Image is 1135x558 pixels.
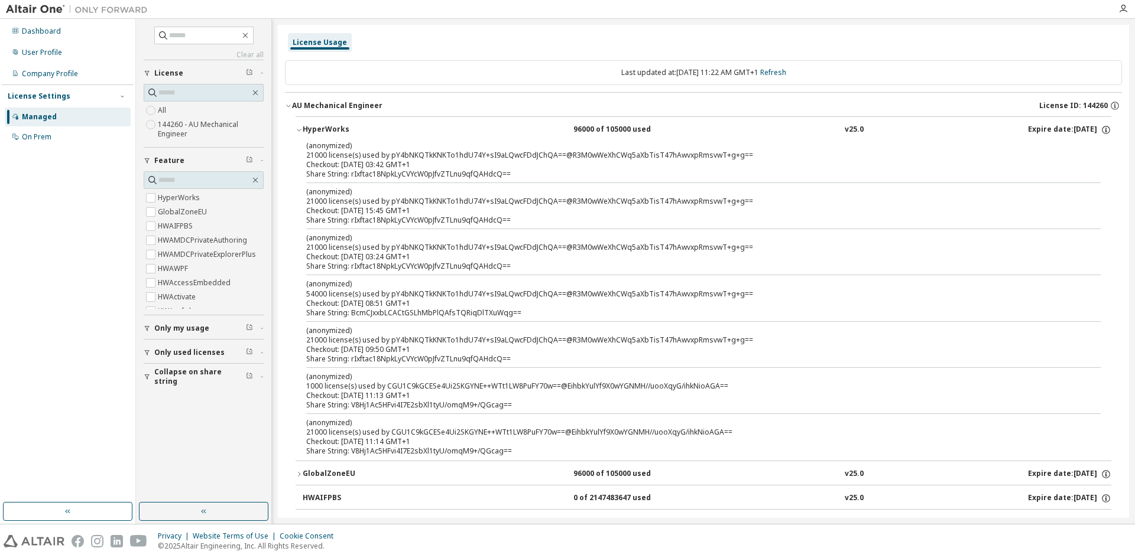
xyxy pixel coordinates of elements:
label: HWAWPF [158,262,190,276]
span: Clear filter [246,348,253,357]
div: Dashboard [22,27,61,36]
div: 21000 license(s) used by pY4bNKQTkKNKTo1hdU74Y+sI9aLQwcFDdJChQA==@R3M0wWeXhCWq5aXbTisT47hAwvxpRms... [306,325,1072,345]
div: On Prem [22,132,51,142]
div: User Profile [22,48,62,57]
label: HWAcufwh [158,304,196,318]
div: 0 of 2147483647 used [573,493,680,504]
label: HyperWorks [158,191,202,205]
div: License Settings [8,92,70,101]
label: HWAMDCPrivateExplorerPlus [158,247,258,262]
span: Feature [154,156,184,165]
img: altair_logo.svg [4,535,64,547]
span: Clear filter [246,372,253,381]
p: (anonymized) [306,371,1072,381]
div: Checkout: [DATE] 03:42 GMT+1 [306,160,1072,169]
div: Privacy [158,531,193,541]
div: Managed [22,112,57,122]
button: Only used licenses [144,340,264,366]
button: Feature [144,148,264,174]
div: v25.0 [845,469,864,479]
div: Expire date: [DATE] [1028,125,1111,135]
div: 21000 license(s) used by CGU1C9kGCESe4Ui2SKGYNE++WTt1LW8PuFY70w==@EihbkYulYf9X0wYGNMH//uooXqyG/ih... [306,417,1072,437]
div: 0 of 2147483647 used [573,517,680,528]
div: v25.0 [845,125,864,135]
span: Collapse on share string [154,367,246,386]
div: 21000 license(s) used by pY4bNKQTkKNKTo1hdU74Y+sI9aLQwcFDdJChQA==@R3M0wWeXhCWq5aXbTisT47hAwvxpRms... [306,141,1072,160]
p: (anonymized) [306,325,1072,335]
img: youtube.svg [130,535,147,547]
div: License Usage [293,38,347,47]
div: Share String: rIxftac18NpkLyCVYcW0pJfvZTLnu9qfQAHdcQ== [306,262,1072,271]
div: HyperWorks [303,125,409,135]
span: Clear filter [246,68,253,78]
button: License [144,60,264,86]
div: Share String: V8Hj1Ac5HFvi4I7E2sbXl1tyU/omqM9+/QGcag== [306,400,1072,410]
div: Expire date: [DATE] [1028,493,1111,504]
p: (anonymized) [306,187,1072,197]
button: GlobalZoneEU96000 of 105000 usedv25.0Expire date:[DATE] [296,461,1111,487]
img: linkedin.svg [111,535,123,547]
button: HWAMDCPrivateAuthoring0 of 2147483647 usedv25.0Expire date:[DATE] [303,510,1111,536]
div: Share String: rIxftac18NpkLyCVYcW0pJfvZTLnu9qfQAHdcQ== [306,169,1072,179]
button: HyperWorks96000 of 105000 usedv25.0Expire date:[DATE] [296,117,1111,143]
p: (anonymized) [306,233,1072,243]
a: Refresh [760,67,786,77]
div: 54000 license(s) used by pY4bNKQTkKNKTo1hdU74Y+sI9aLQwcFDdJChQA==@R3M0wWeXhCWq5aXbTisT47hAwvxpRms... [306,279,1072,298]
div: 1000 license(s) used by CGU1C9kGCESe4Ui2SKGYNE++WTt1LW8PuFY70w==@EihbkYulYf9X0wYGNMH//uooXqyG/ihk... [306,371,1072,391]
div: v25.0 [845,517,864,528]
div: Last updated at: [DATE] 11:22 AM GMT+1 [285,60,1122,85]
p: (anonymized) [306,141,1072,151]
div: 96000 of 105000 used [573,469,680,479]
div: GlobalZoneEU [303,469,409,479]
div: Checkout: [DATE] 11:13 GMT+1 [306,391,1072,400]
div: HWAIFPBS [303,493,409,504]
button: HWAIFPBS0 of 2147483647 usedv25.0Expire date:[DATE] [303,485,1111,511]
div: 96000 of 105000 used [573,125,680,135]
img: facebook.svg [72,535,84,547]
p: © 2025 Altair Engineering, Inc. All Rights Reserved. [158,541,340,551]
label: HWAccessEmbedded [158,276,233,290]
button: Only my usage [144,315,264,341]
div: Checkout: [DATE] 09:50 GMT+1 [306,345,1072,354]
div: 21000 license(s) used by pY4bNKQTkKNKTo1hdU74Y+sI9aLQwcFDdJChQA==@R3M0wWeXhCWq5aXbTisT47hAwvxpRms... [306,187,1072,206]
p: (anonymized) [306,417,1072,428]
div: Cookie Consent [280,531,340,541]
div: Share String: V8Hj1Ac5HFvi4I7E2sbXl1tyU/omqM9+/QGcag== [306,446,1072,456]
div: Share String: rIxftac18NpkLyCVYcW0pJfvZTLnu9qfQAHdcQ== [306,216,1072,225]
div: Checkout: [DATE] 15:45 GMT+1 [306,206,1072,216]
p: (anonymized) [306,279,1072,289]
span: Clear filter [246,156,253,165]
label: 144260 - AU Mechanical Engineer [158,118,264,141]
div: Company Profile [22,69,78,79]
div: 21000 license(s) used by pY4bNKQTkKNKTo1hdU74Y+sI9aLQwcFDdJChQA==@R3M0wWeXhCWq5aXbTisT47hAwvxpRms... [306,233,1072,252]
div: Expire date: [DATE] [1028,469,1111,479]
span: Clear filter [246,324,253,333]
span: License ID: 144260 [1039,101,1108,110]
label: HWActivate [158,290,198,304]
div: Checkout: [DATE] 08:51 GMT+1 [306,299,1072,308]
label: All [158,103,168,118]
span: Only my usage [154,324,209,333]
div: Share String: rIxftac18NpkLyCVYcW0pJfvZTLnu9qfQAHdcQ== [306,354,1072,364]
label: HWAIFPBS [158,219,195,233]
div: Website Terms of Use [193,531,280,541]
button: Collapse on share string [144,364,264,390]
a: Clear all [144,50,264,60]
div: v25.0 [845,493,864,504]
button: AU Mechanical EngineerLicense ID: 144260 [285,93,1122,119]
div: Checkout: [DATE] 11:14 GMT+1 [306,437,1072,446]
label: GlobalZoneEU [158,205,209,219]
span: Only used licenses [154,348,225,357]
div: Share String: BcmCJxxbLCACtGSLhMbPlQAfsTQRiqDlTXuWqg== [306,308,1072,318]
img: instagram.svg [91,535,103,547]
div: HWAMDCPrivateAuthoring [303,517,409,528]
span: License [154,68,183,78]
div: AU Mechanical Engineer [292,101,382,110]
label: HWAMDCPrivateAuthoring [158,233,249,247]
div: Expire date: [DATE] [1028,517,1111,528]
img: Altair One [6,4,154,15]
div: Checkout: [DATE] 03:24 GMT+1 [306,252,1072,262]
